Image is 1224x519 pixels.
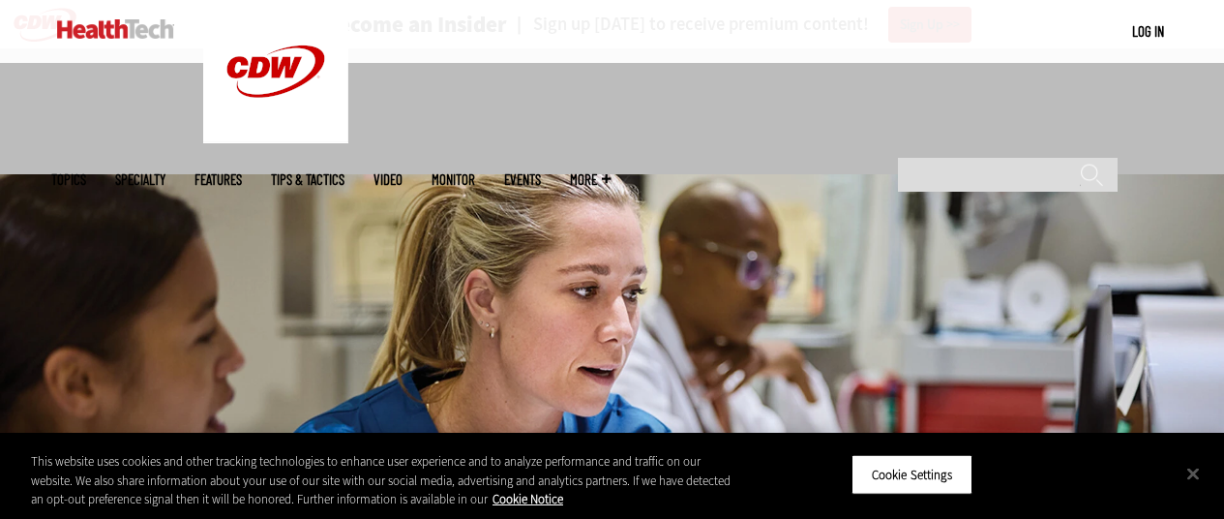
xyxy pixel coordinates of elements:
a: More information about your privacy [493,491,563,507]
a: Log in [1132,22,1164,40]
a: MonITor [432,172,475,187]
a: Tips & Tactics [271,172,344,187]
a: CDW [203,128,348,148]
a: Video [373,172,403,187]
span: More [570,172,611,187]
button: Cookie Settings [851,454,972,495]
a: Events [504,172,541,187]
button: Close [1172,452,1214,495]
span: Topics [51,172,86,187]
a: Features [194,172,242,187]
img: Home [57,19,174,39]
span: Specialty [115,172,165,187]
div: User menu [1132,21,1164,42]
div: This website uses cookies and other tracking technologies to enhance user experience and to analy... [31,452,734,509]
